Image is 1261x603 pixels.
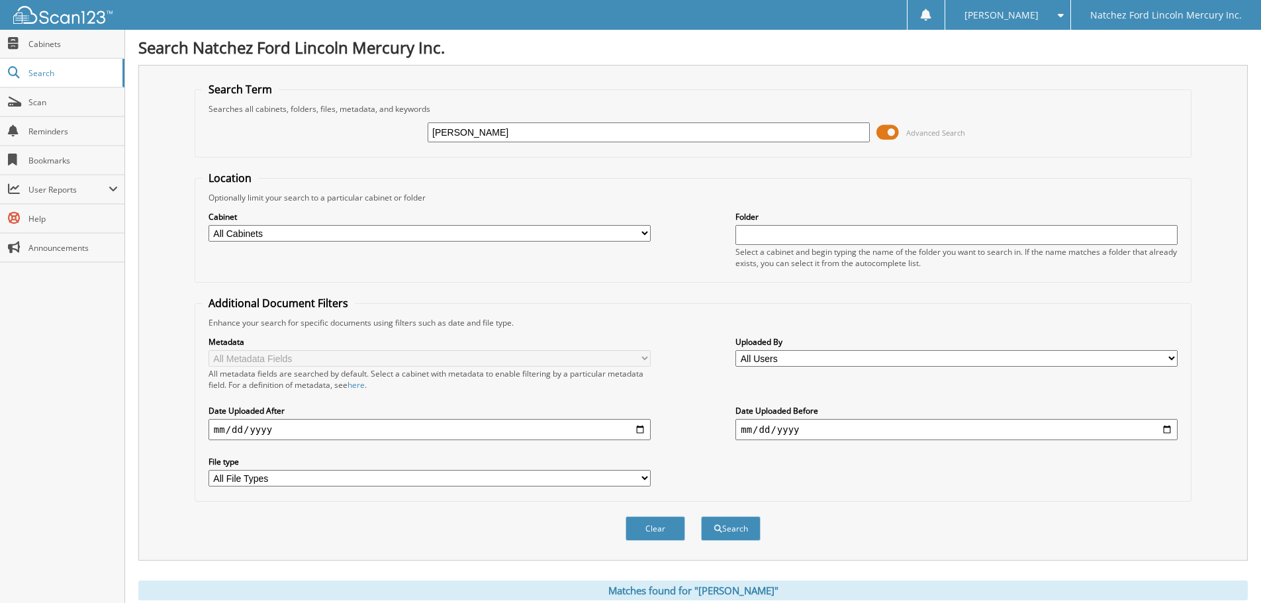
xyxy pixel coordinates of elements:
[735,419,1178,440] input: end
[28,213,118,224] span: Help
[202,103,1184,115] div: Searches all cabinets, folders, files, metadata, and keywords
[348,379,365,391] a: here
[701,516,761,541] button: Search
[209,456,651,467] label: File type
[209,405,651,416] label: Date Uploaded After
[202,192,1184,203] div: Optionally limit your search to a particular cabinet or folder
[28,126,118,137] span: Reminders
[138,580,1248,600] div: Matches found for "[PERSON_NAME]"
[28,184,109,195] span: User Reports
[735,336,1178,348] label: Uploaded By
[735,211,1178,222] label: Folder
[138,36,1248,58] h1: Search Natchez Ford Lincoln Mercury Inc.
[202,171,258,185] legend: Location
[906,128,965,138] span: Advanced Search
[28,242,118,254] span: Announcements
[28,155,118,166] span: Bookmarks
[209,336,651,348] label: Metadata
[209,211,651,222] label: Cabinet
[1090,11,1242,19] span: Natchez Ford Lincoln Mercury Inc.
[209,368,651,391] div: All metadata fields are searched by default. Select a cabinet with metadata to enable filtering b...
[964,11,1039,19] span: [PERSON_NAME]
[202,82,279,97] legend: Search Term
[202,296,355,310] legend: Additional Document Filters
[28,38,118,50] span: Cabinets
[28,68,116,79] span: Search
[13,6,113,24] img: scan123-logo-white.svg
[202,317,1184,328] div: Enhance your search for specific documents using filters such as date and file type.
[735,246,1178,269] div: Select a cabinet and begin typing the name of the folder you want to search in. If the name match...
[626,516,685,541] button: Clear
[28,97,118,108] span: Scan
[209,419,651,440] input: start
[735,405,1178,416] label: Date Uploaded Before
